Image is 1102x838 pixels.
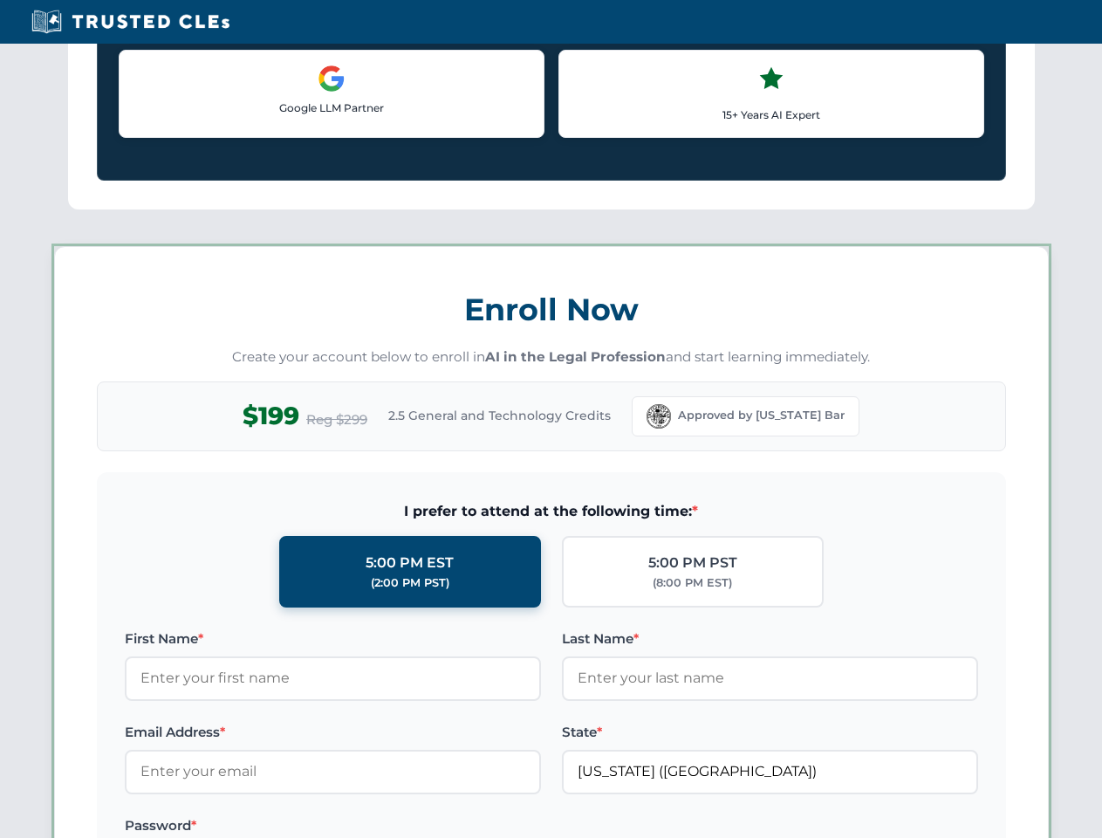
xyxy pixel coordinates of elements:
h3: Enroll Now [97,282,1006,337]
label: Password [125,815,541,836]
div: 5:00 PM PST [648,552,737,574]
p: Create your account below to enroll in and start learning immediately. [97,347,1006,367]
img: Trusted CLEs [26,9,235,35]
span: Reg $299 [306,409,367,430]
span: $199 [243,396,299,436]
img: Florida Bar [647,404,671,429]
strong: AI in the Legal Profession [485,348,666,365]
span: I prefer to attend at the following time: [125,500,978,523]
div: (8:00 PM EST) [653,574,732,592]
label: State [562,722,978,743]
p: 15+ Years AI Expert [573,106,969,123]
div: (2:00 PM PST) [371,574,449,592]
input: Florida (FL) [562,750,978,793]
p: Google LLM Partner [133,100,530,116]
label: Last Name [562,628,978,649]
input: Enter your last name [562,656,978,700]
label: First Name [125,628,541,649]
input: Enter your first name [125,656,541,700]
input: Enter your email [125,750,541,793]
img: Google [318,65,346,93]
label: Email Address [125,722,541,743]
span: Approved by [US_STATE] Bar [678,407,845,424]
span: 2.5 General and Technology Credits [388,406,611,425]
div: 5:00 PM EST [366,552,454,574]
